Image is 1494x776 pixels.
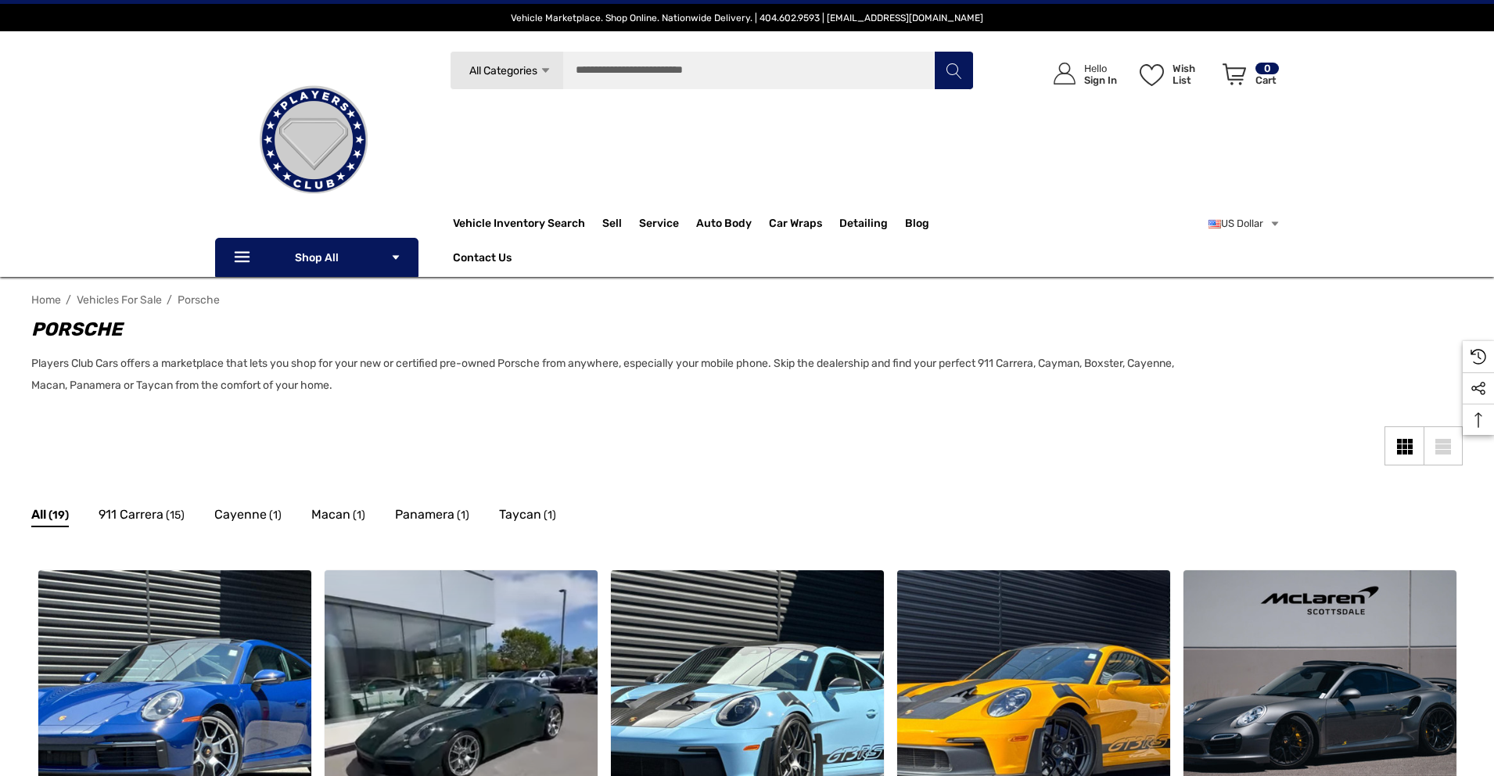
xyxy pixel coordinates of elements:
[166,505,185,526] span: (15)
[31,286,1463,314] nav: Breadcrumb
[839,217,888,234] span: Detailing
[1471,349,1486,365] svg: Recently Viewed
[905,217,929,234] a: Blog
[1084,74,1117,86] p: Sign In
[696,217,752,234] span: Auto Body
[1133,47,1216,101] a: Wish List Wish List
[544,505,556,526] span: (1)
[31,353,1205,397] p: Players Club Cars offers a marketplace that lets you shop for your new or certified pre-owned Por...
[1463,412,1494,428] svg: Top
[511,13,983,23] span: Vehicle Marketplace. Shop Online. Nationwide Delivery. | 404.602.9593 | [EMAIL_ADDRESS][DOMAIN_NAME]
[235,62,392,218] img: Players Club | Cars For Sale
[1216,47,1280,108] a: Cart with 0 items
[769,217,822,234] span: Car Wraps
[602,217,622,234] span: Sell
[99,505,185,530] a: Button Go To Sub Category 911 Carrera
[453,251,512,268] a: Contact Us
[1173,63,1214,86] p: Wish List
[99,505,163,525] span: 911 Carrera
[214,505,282,530] a: Button Go To Sub Category Cayenne
[639,217,679,234] span: Service
[215,238,418,277] p: Shop All
[499,505,556,530] a: Button Go To Sub Category Taycan
[499,505,541,525] span: Taycan
[232,249,256,267] svg: Icon Line
[48,505,69,526] span: (19)
[1223,63,1246,85] svg: Review Your Cart
[1140,64,1164,86] svg: Wish List
[1208,208,1280,239] a: USD
[540,65,551,77] svg: Icon Arrow Down
[1084,63,1117,74] p: Hello
[214,505,267,525] span: Cayenne
[457,505,469,526] span: (1)
[1255,74,1279,86] p: Cart
[1384,426,1424,465] a: Grid View
[1255,63,1279,74] p: 0
[311,505,350,525] span: Macan
[469,64,537,77] span: All Categories
[1036,47,1125,101] a: Sign in
[696,208,769,239] a: Auto Body
[178,293,220,307] a: Porsche
[839,208,905,239] a: Detailing
[269,505,282,526] span: (1)
[769,208,839,239] a: Car Wraps
[31,315,1205,343] h1: Porsche
[453,217,585,234] a: Vehicle Inventory Search
[311,505,365,530] a: Button Go To Sub Category Macan
[31,293,61,307] a: Home
[31,505,46,525] span: All
[395,505,469,530] a: Button Go To Sub Category Panamera
[390,252,401,263] svg: Icon Arrow Down
[77,293,162,307] a: Vehicles For Sale
[450,51,563,90] a: All Categories Icon Arrow Down Icon Arrow Up
[934,51,973,90] button: Search
[1054,63,1076,84] svg: Icon User Account
[1424,426,1463,465] a: List View
[395,505,454,525] span: Panamera
[1471,381,1486,397] svg: Social Media
[353,505,365,526] span: (1)
[602,208,639,239] a: Sell
[639,208,696,239] a: Service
